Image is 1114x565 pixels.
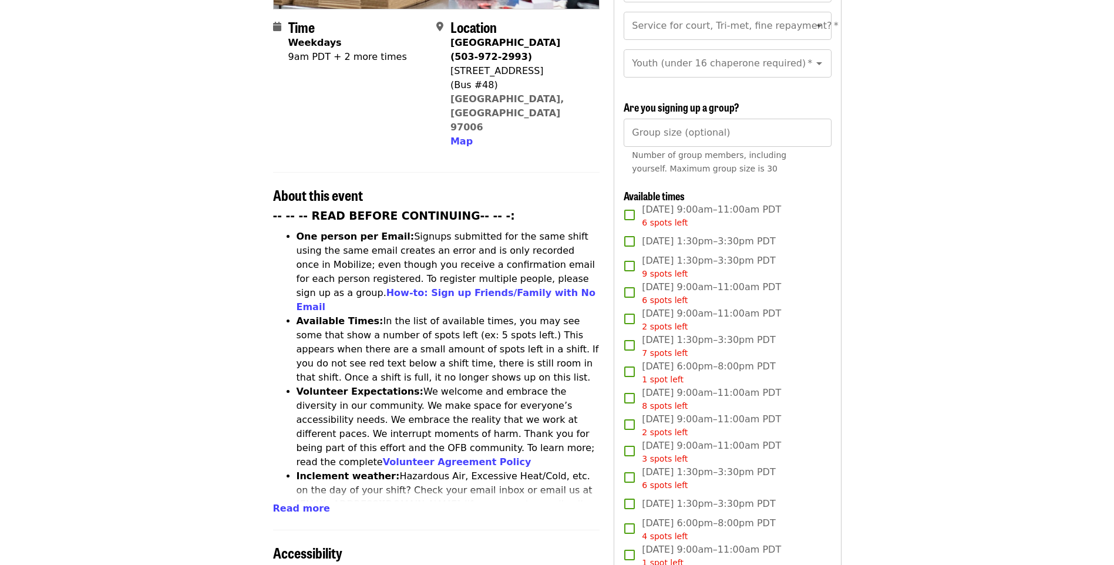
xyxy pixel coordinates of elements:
span: Map [450,136,473,147]
i: map-marker-alt icon [436,21,443,32]
span: [DATE] 1:30pm–3:30pm PDT [642,465,775,492]
strong: One person per Email: [297,231,415,242]
span: Time [288,16,315,37]
strong: -- -- -- READ BEFORE CONTINUING-- -- -: [273,210,515,222]
strong: Volunteer Expectations: [297,386,424,397]
span: [DATE] 1:30pm–3:30pm PDT [642,333,775,359]
span: 2 spots left [642,428,688,437]
span: 2 spots left [642,322,688,331]
span: Accessibility [273,542,342,563]
span: [DATE] 9:00am–11:00am PDT [642,412,781,439]
span: [DATE] 6:00pm–8:00pm PDT [642,359,775,386]
button: Map [450,134,473,149]
span: 3 spots left [642,454,688,463]
strong: [GEOGRAPHIC_DATA] (503-972-2993) [450,37,560,62]
div: 9am PDT + 2 more times [288,50,407,64]
span: [DATE] 9:00am–11:00am PDT [642,203,781,229]
a: Volunteer Agreement Policy [383,456,531,468]
div: [STREET_ADDRESS] [450,64,590,78]
span: 6 spots left [642,480,688,490]
li: We welcome and embrace the diversity in our community. We make space for everyone’s accessibility... [297,385,600,469]
a: How-to: Sign up Friends/Family with No Email [297,287,596,312]
span: [DATE] 9:00am–11:00am PDT [642,439,781,465]
span: 4 spots left [642,532,688,541]
span: Available times [624,188,685,203]
span: Location [450,16,497,37]
span: 1 spot left [642,375,684,384]
span: 6 spots left [642,295,688,305]
a: [GEOGRAPHIC_DATA], [GEOGRAPHIC_DATA] 97006 [450,93,564,133]
span: [DATE] 9:00am–11:00am PDT [642,280,781,307]
input: [object Object] [624,119,831,147]
span: 9 spots left [642,269,688,278]
button: Read more [273,502,330,516]
strong: Inclement weather: [297,470,400,482]
span: About this event [273,184,363,205]
i: calendar icon [273,21,281,32]
span: Number of group members, including yourself. Maximum group size is 30 [632,150,786,173]
div: (Bus #48) [450,78,590,92]
li: Signups submitted for the same shift using the same email creates an error and is only recorded o... [297,230,600,314]
strong: Weekdays [288,37,342,48]
span: 6 spots left [642,218,688,227]
li: In the list of available times, you may see some that show a number of spots left (ex: 5 spots le... [297,314,600,385]
span: Are you signing up a group? [624,99,739,115]
span: [DATE] 6:00pm–8:00pm PDT [642,516,775,543]
li: Hazardous Air, Excessive Heat/Cold, etc. on the day of your shift? Check your email inbox or emai... [297,469,600,540]
span: [DATE] 1:30pm–3:30pm PDT [642,497,775,511]
button: Open [811,18,827,34]
span: 8 spots left [642,401,688,411]
span: [DATE] 9:00am–11:00am PDT [642,307,781,333]
span: [DATE] 1:30pm–3:30pm PDT [642,254,775,280]
span: 7 spots left [642,348,688,358]
span: Read more [273,503,330,514]
strong: Available Times: [297,315,383,327]
span: [DATE] 9:00am–11:00am PDT [642,386,781,412]
span: [DATE] 1:30pm–3:30pm PDT [642,234,775,248]
button: Open [811,55,827,72]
